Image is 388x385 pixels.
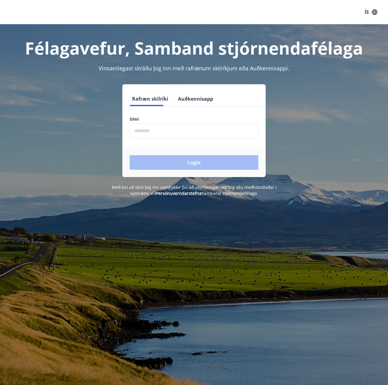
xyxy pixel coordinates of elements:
a: Persónuverndarstefna [156,190,202,196]
button: Rafræn skilríki [130,92,171,106]
button: Auðkennisapp [175,92,216,106]
label: Sími [130,116,258,122]
span: Vinsamlegast skráðu þig inn með rafrænum skilríkjum eða Auðkennisappi. [99,65,289,72]
span: Með því að skrá þig inn samþykkir þú að upplýsingar um þig séu meðhöndlaðar í samræmi við Samband... [112,184,277,196]
button: ÍS [361,7,381,18]
h1: Félagavefur, Samband stjórnendafélaga [7,36,381,59]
